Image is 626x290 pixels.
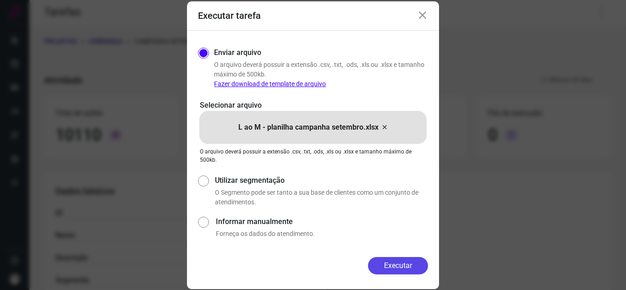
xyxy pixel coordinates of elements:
[216,216,428,227] label: Informar manualmente
[214,60,428,89] p: O arquivo deverá possuir a extensão .csv, .txt, .ods, .xls ou .xlsx e tamanho máximo de 500kb.
[214,80,326,88] a: Fazer download de template de arquivo
[215,175,428,186] label: Utilizar segmentação
[368,257,428,274] button: Executar
[238,122,379,133] p: L ao M - planilha campanha setembro.xlsx
[214,47,261,58] label: Enviar arquivo
[198,10,261,21] h3: Executar tarefa
[215,188,428,207] p: O Segmento pode ser tanto a sua base de clientes como um conjunto de atendimentos.
[216,229,428,239] p: Forneça os dados do atendimento.
[200,100,426,111] p: Selecionar arquivo
[200,148,426,164] p: O arquivo deverá possuir a extensão .csv, .txt, .ods, .xls ou .xlsx e tamanho máximo de 500kb.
